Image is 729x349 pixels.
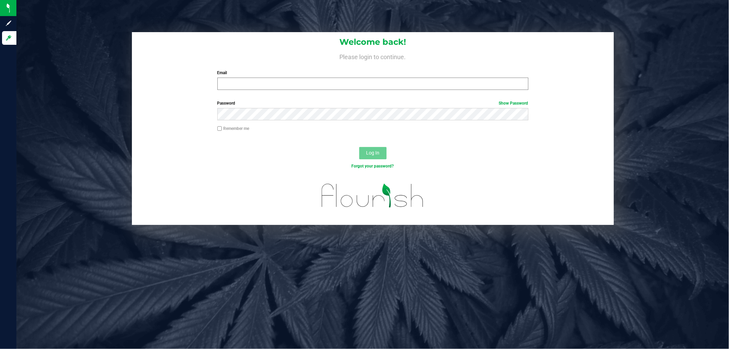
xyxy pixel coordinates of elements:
[5,35,12,41] inline-svg: Log in
[352,164,394,169] a: Forgot your password?
[217,125,249,132] label: Remember me
[217,101,235,106] span: Password
[359,147,387,159] button: Log In
[312,176,433,215] img: flourish_logo.svg
[5,20,12,27] inline-svg: Sign up
[132,52,614,60] h4: Please login to continue.
[499,101,528,106] a: Show Password
[217,70,528,76] label: Email
[132,38,614,46] h1: Welcome back!
[217,126,222,131] input: Remember me
[366,150,379,156] span: Log In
